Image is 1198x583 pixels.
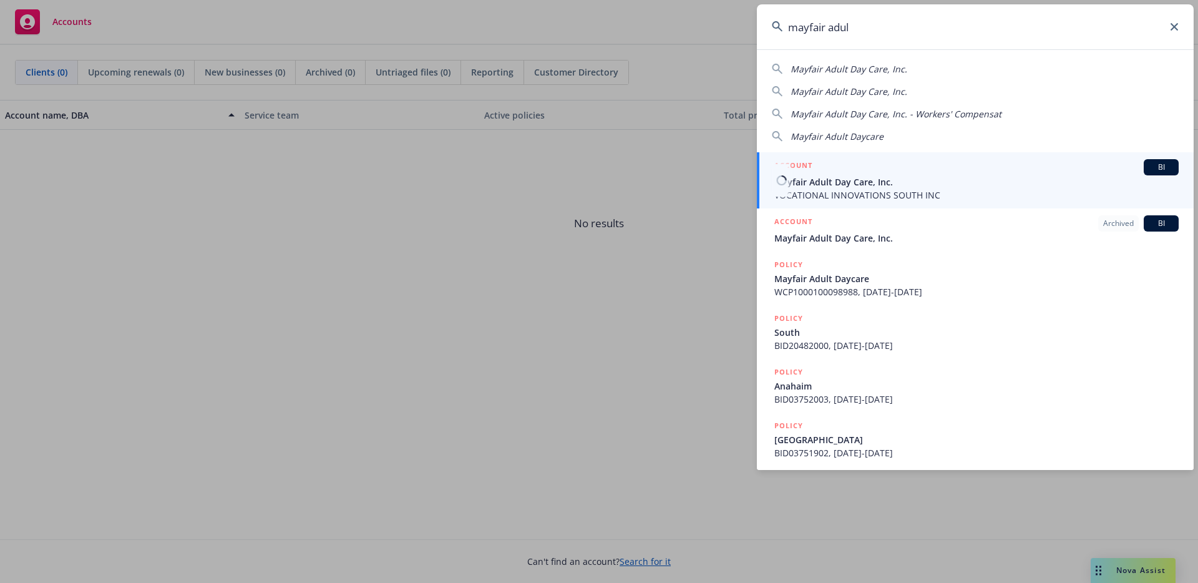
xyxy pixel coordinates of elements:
[774,326,1179,339] span: South
[757,152,1194,208] a: ACCOUNTBIMayfair Adult Day Care, Inc.VOCATIONAL INNOVATIONS SOUTH INC
[774,215,812,230] h5: ACCOUNT
[774,446,1179,459] span: BID03751902, [DATE]-[DATE]
[774,189,1179,202] span: VOCATIONAL INNOVATIONS SOUTH INC
[757,208,1194,252] a: ACCOUNTArchivedBIMayfair Adult Day Care, Inc.
[774,258,803,271] h5: POLICY
[757,413,1194,466] a: POLICY[GEOGRAPHIC_DATA]BID03751902, [DATE]-[DATE]
[774,159,812,174] h5: ACCOUNT
[774,366,803,378] h5: POLICY
[757,305,1194,359] a: POLICYSouthBID20482000, [DATE]-[DATE]
[1149,218,1174,229] span: BI
[774,175,1179,189] span: Mayfair Adult Day Care, Inc.
[791,130,884,142] span: Mayfair Adult Daycare
[1103,218,1134,229] span: Archived
[774,380,1179,393] span: Anahaim
[774,312,803,325] h5: POLICY
[1149,162,1174,173] span: BI
[757,4,1194,49] input: Search...
[774,393,1179,406] span: BID03752003, [DATE]-[DATE]
[791,63,907,75] span: Mayfair Adult Day Care, Inc.
[774,232,1179,245] span: Mayfair Adult Day Care, Inc.
[757,252,1194,305] a: POLICYMayfair Adult DaycareWCP1000100098988, [DATE]-[DATE]
[774,419,803,432] h5: POLICY
[791,86,907,97] span: Mayfair Adult Day Care, Inc.
[791,108,1001,120] span: Mayfair Adult Day Care, Inc. - Workers' Compensat
[774,433,1179,446] span: [GEOGRAPHIC_DATA]
[774,339,1179,352] span: BID20482000, [DATE]-[DATE]
[774,285,1179,298] span: WCP1000100098988, [DATE]-[DATE]
[757,359,1194,413] a: POLICYAnahaimBID03752003, [DATE]-[DATE]
[774,272,1179,285] span: Mayfair Adult Daycare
